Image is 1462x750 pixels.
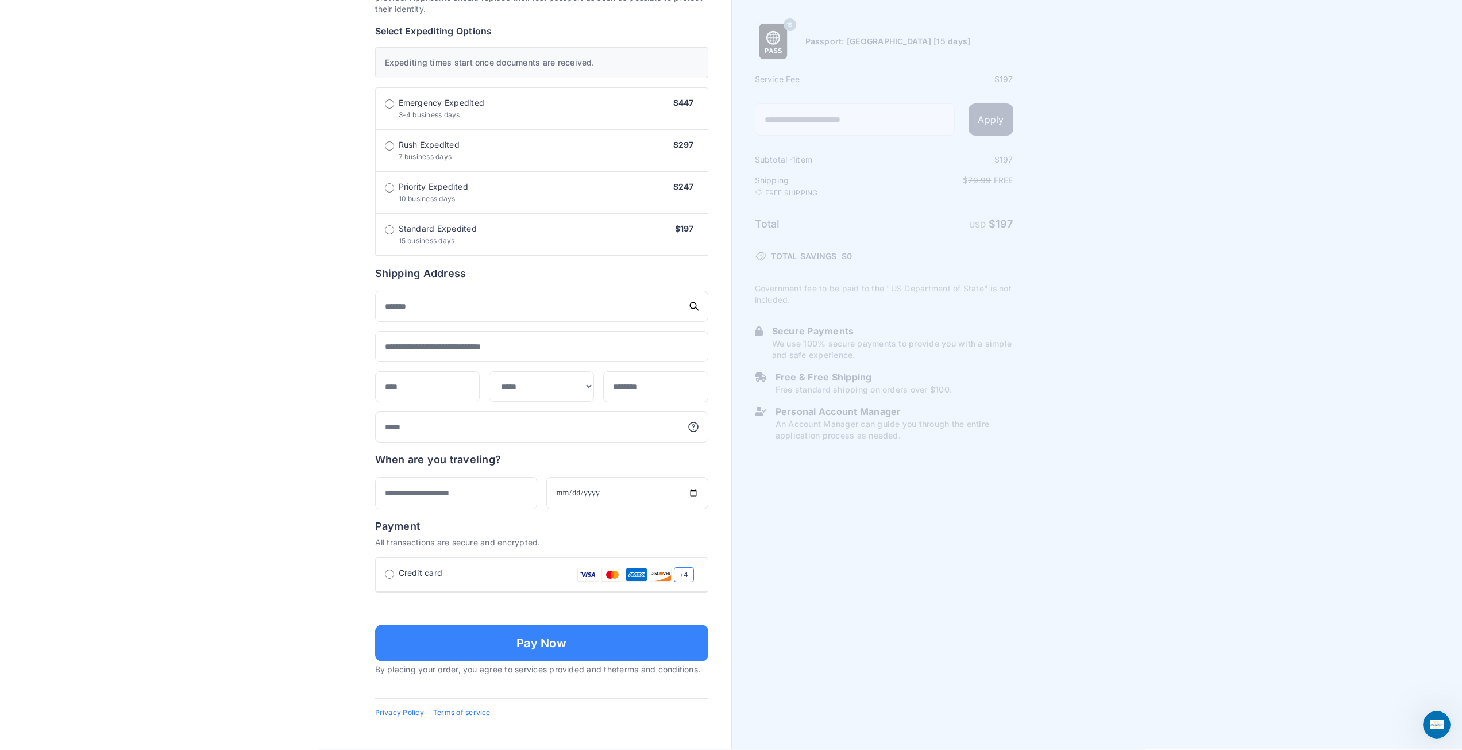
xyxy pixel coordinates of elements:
[776,384,952,395] p: Free standard shipping on orders over $100.
[755,175,883,198] h6: Shipping
[772,338,1013,361] p: We use 100% secure payments to provide you with a simple and safe experience.
[776,370,952,384] h6: Free & Free Shipping
[375,47,708,78] div: Expediting times start once documents are received.
[375,664,708,675] p: By placing your order, you agree to services provided and the .
[755,24,791,59] img: Product Name
[375,24,708,38] h6: Select Expediting Options
[375,452,502,468] h6: When are you traveling?
[673,140,694,149] span: $297
[885,154,1013,166] div: $
[786,17,792,32] span: 15
[375,625,708,661] button: Pay Now
[755,154,883,166] h6: Subtotal · item
[1423,711,1451,739] iframe: Intercom live chat
[650,567,672,582] img: Discover
[755,283,1013,306] p: Government fee to be paid to the "US Department of State" is not included.
[616,664,698,674] a: terms and conditions
[847,251,852,261] span: 0
[399,139,460,151] span: Rush Expedited
[399,236,455,245] span: 15 business days
[399,152,452,161] span: 7 business days
[399,194,456,203] span: 10 business days
[375,537,708,548] p: All transactions are secure and encrypted.
[673,182,694,191] span: $247
[772,324,1013,338] h6: Secure Payments
[776,418,1013,441] p: An Account Manager can guide you through the entire application process as needed.
[375,708,424,717] a: Privacy Policy
[792,155,796,164] span: 1
[673,98,694,107] span: $447
[969,220,986,229] span: USD
[776,405,1013,418] h6: Personal Account Manager
[688,421,699,433] svg: More information
[771,251,837,262] span: TOTAL SAVINGS
[968,175,991,185] span: 79.99
[969,103,1013,136] button: Apply
[805,36,971,47] h6: Passport: [GEOGRAPHIC_DATA] [15 days]
[601,567,623,582] img: Mastercard
[994,175,1013,185] span: Free
[885,175,1013,186] p: $
[755,216,883,232] h6: Total
[674,567,693,582] span: +4
[399,223,477,234] span: Standard Expedited
[626,567,647,582] img: Amex
[1000,74,1013,84] span: 197
[996,218,1013,230] span: 197
[399,181,468,193] span: Priority Expedited
[675,224,694,233] span: $197
[1000,155,1013,164] span: 197
[375,266,708,282] h6: Shipping Address
[989,218,1013,230] strong: $
[577,567,599,582] img: Visa Card
[842,251,852,262] span: $
[755,74,883,85] h6: Service Fee
[375,518,708,534] h6: Payment
[765,189,818,198] span: FREE SHIPPING
[399,567,443,579] span: Credit card
[399,110,460,119] span: 3-4 business days
[433,708,491,717] a: Terms of service
[399,97,485,109] span: Emergency Expedited
[885,74,1013,85] div: $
